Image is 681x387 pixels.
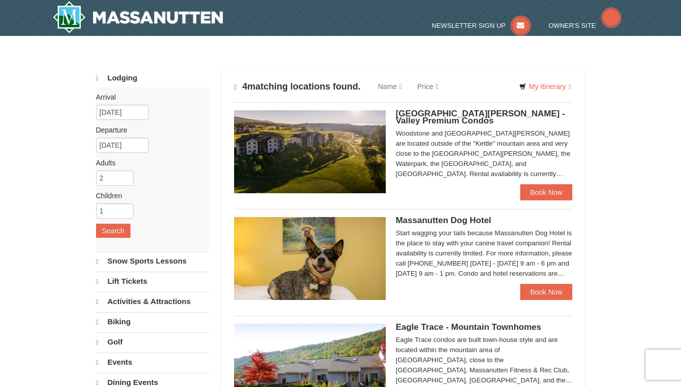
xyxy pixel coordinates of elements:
label: Children [96,191,201,201]
a: My Itinerary [513,79,577,94]
a: Snow Sports Lessons [96,251,209,271]
a: Name [371,76,410,97]
label: Departure [96,125,201,135]
a: Price [410,76,446,97]
span: Newsletter Sign Up [432,22,506,29]
div: Woodstone and [GEOGRAPHIC_DATA][PERSON_NAME] are located outside of the "Kettle" mountain area an... [396,128,573,179]
span: Massanutten Dog Hotel [396,216,491,225]
a: Events [96,353,209,372]
a: Massanutten Resort [53,1,223,33]
a: Biking [96,312,209,331]
a: Activities & Attractions [96,292,209,311]
div: Eagle Trace condos are built town-house style and are located within the mountain area of [GEOGRA... [396,335,573,385]
span: [GEOGRAPHIC_DATA][PERSON_NAME] - Valley Premium Condos [396,109,565,125]
a: Newsletter Sign Up [432,22,531,29]
div: Start wagging your tails because Massanutten Dog Hotel is the place to stay with your canine trav... [396,228,573,279]
a: Owner's Site [549,22,621,29]
label: Adults [96,158,201,168]
a: Book Now [520,184,573,200]
img: 19219041-4-ec11c166.jpg [234,110,386,193]
img: 27428181-5-81c892a3.jpg [234,217,386,300]
a: Lift Tickets [96,272,209,291]
a: Lodging [96,69,209,88]
span: Eagle Trace - Mountain Townhomes [396,322,541,332]
a: Golf [96,332,209,352]
button: Search [96,224,130,238]
span: Owner's Site [549,22,596,29]
label: Arrival [96,92,201,102]
a: Book Now [520,284,573,300]
img: Massanutten Resort Logo [53,1,223,33]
